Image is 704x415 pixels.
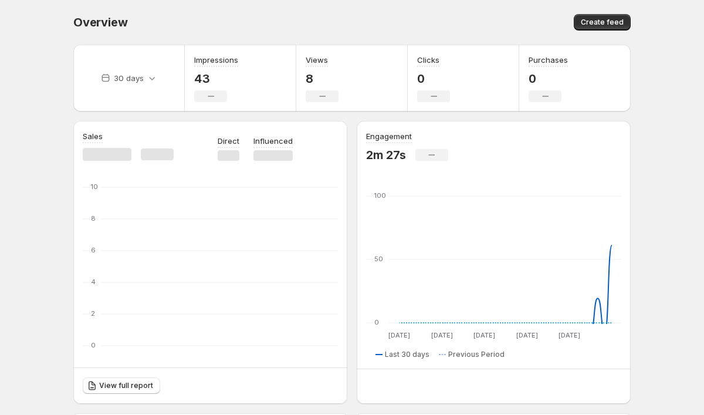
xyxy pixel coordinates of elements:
h3: Impressions [194,54,238,66]
p: 0 [417,72,450,86]
span: View full report [99,381,153,390]
p: 8 [306,72,339,86]
text: 6 [91,246,96,254]
p: 30 days [114,72,144,84]
h3: Purchases [529,54,568,66]
text: 50 [374,255,383,263]
text: 100 [374,191,386,200]
text: 10 [91,183,98,191]
text: 0 [374,318,379,326]
p: 2m 27s [366,148,406,162]
span: Create feed [581,18,624,27]
text: [DATE] [473,331,495,339]
span: Last 30 days [385,350,429,359]
h3: Views [306,54,328,66]
h3: Clicks [417,54,439,66]
p: 43 [194,72,238,86]
h3: Sales [83,130,103,142]
p: Influenced [253,135,293,147]
text: [DATE] [516,331,538,339]
p: 0 [529,72,568,86]
button: Create feed [574,14,631,31]
text: [DATE] [559,331,580,339]
span: Previous Period [448,350,505,359]
text: 2 [91,309,95,318]
a: View full report [83,377,160,394]
h3: Engagement [366,130,412,142]
text: 0 [91,341,96,349]
text: 8 [91,214,96,222]
p: Direct [218,135,239,147]
text: 4 [91,278,96,286]
span: Overview [73,15,127,29]
text: [DATE] [431,331,453,339]
text: [DATE] [388,331,410,339]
